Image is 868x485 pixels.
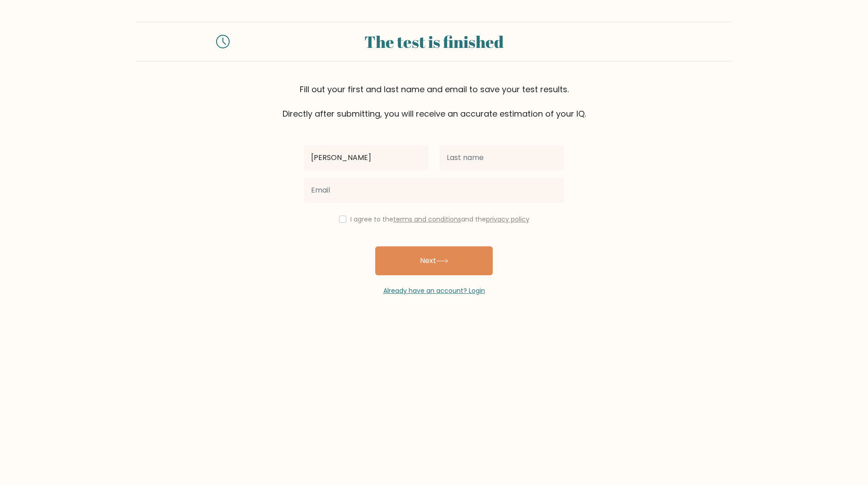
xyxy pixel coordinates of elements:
[486,215,529,224] a: privacy policy
[383,286,485,295] a: Already have an account? Login
[304,178,564,203] input: Email
[393,215,461,224] a: terms and conditions
[350,215,529,224] label: I agree to the and the
[439,145,564,170] input: Last name
[304,145,429,170] input: First name
[136,83,732,120] div: Fill out your first and last name and email to save your test results. Directly after submitting,...
[241,29,627,54] div: The test is finished
[375,246,493,275] button: Next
